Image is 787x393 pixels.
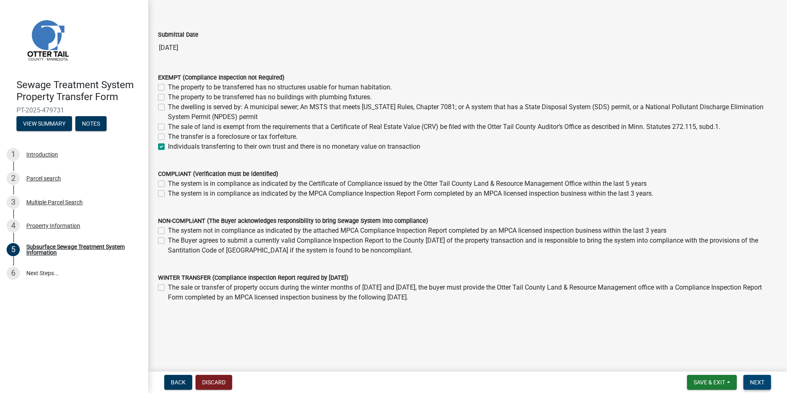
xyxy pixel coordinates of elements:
[16,121,72,127] wm-modal-confirm: Summary
[158,75,284,81] label: EXEMPT (Compliance Inspection not Required)
[694,379,725,386] span: Save & Exit
[26,199,83,205] div: Multiple Parcel Search
[168,179,647,189] label: The system is in compliance as indicated by the Certificate of Compliance issued by the Otter Tai...
[7,219,20,232] div: 4
[168,82,392,92] label: The property to be transferred has no structures usable for human habitation.
[26,223,80,229] div: Property Information
[75,116,107,131] button: Notes
[16,116,72,131] button: View Summary
[75,121,107,127] wm-modal-confirm: Notes
[168,142,420,152] label: Individuals transferring to their own trust and there is no monetary value on transaction
[26,152,58,157] div: Introduction
[171,379,186,386] span: Back
[16,106,132,114] span: PT-2025-479731
[168,92,372,102] label: The property to be transferred has no buildings with plumbing fixtures.
[750,379,764,386] span: Next
[168,122,720,132] label: The sale of land is exempt from the requirements that a Certificate of Real Estate Value (CRV) be...
[16,79,142,103] h4: Sewage Treatment System Property Transfer Form
[168,132,298,142] label: The transfer is a foreclosure or tax forfeiture.
[158,32,198,38] label: Submittal Date
[16,9,78,70] img: Otter Tail County, Minnesota
[7,267,20,280] div: 6
[7,148,20,161] div: 1
[687,375,737,390] button: Save & Exit
[7,243,20,256] div: 5
[168,236,777,255] label: The Buyer agrees to submit a currently valid Compliance Inspection Report to the County [DATE] of...
[168,283,777,302] label: The sale or transfer of property occurs during the winter months of [DATE] and [DATE], the buyer ...
[743,375,771,390] button: Next
[196,375,232,390] button: Discard
[158,218,428,224] label: NON-COMPLIANT (The Buyer acknowledges responsibility to bring Sewage System into compliance)
[7,196,20,209] div: 3
[158,171,278,177] label: COMPLIANT (Verification must be identified)
[164,375,192,390] button: Back
[7,172,20,185] div: 2
[158,275,348,281] label: WINTER TRANSFER (Compliance Inspection Report required by [DATE])
[168,189,653,199] label: The system is in compliance as indicated by the MPCA Compliance Inspection Report Form completed ...
[26,175,61,181] div: Parcel search
[168,102,777,122] label: The dwelling is served by: A municipal sewer; An MSTS that meets [US_STATE] Rules, Chapter 7081; ...
[168,226,666,236] label: The system not in compliance as indicated by the attached MPCA Compliance Inspection Report compl...
[26,244,135,255] div: Subsurface Sewage Treatment System Information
